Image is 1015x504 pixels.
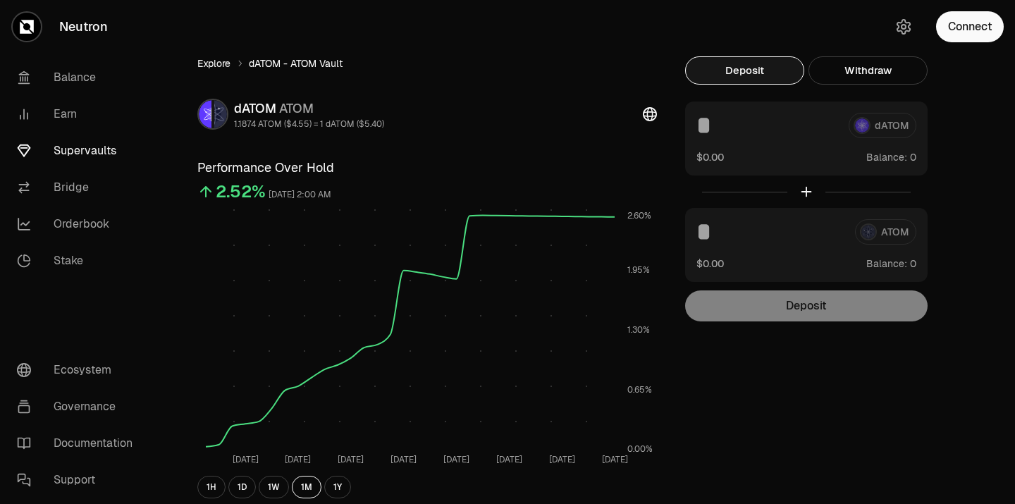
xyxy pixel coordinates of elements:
[6,352,152,388] a: Ecosystem
[602,454,628,465] tspan: [DATE]
[627,210,651,221] tspan: 2.60%
[6,388,152,425] a: Governance
[285,454,311,465] tspan: [DATE]
[808,56,928,85] button: Withdraw
[390,454,417,465] tspan: [DATE]
[627,443,653,455] tspan: 0.00%
[197,56,657,70] nav: breadcrumb
[685,56,804,85] button: Deposit
[6,96,152,133] a: Earn
[6,242,152,279] a: Stake
[234,118,384,130] div: 1.1874 ATOM ($4.55) = 1 dATOM ($5.40)
[292,476,321,498] button: 1M
[866,257,907,271] span: Balance:
[6,462,152,498] a: Support
[197,158,657,178] h3: Performance Over Hold
[228,476,256,498] button: 1D
[696,256,724,271] button: $0.00
[549,454,575,465] tspan: [DATE]
[6,133,152,169] a: Supervaults
[866,150,907,164] span: Balance:
[234,99,384,118] div: dATOM
[214,100,227,128] img: ATOM Logo
[936,11,1004,42] button: Connect
[338,454,364,465] tspan: [DATE]
[233,454,259,465] tspan: [DATE]
[496,454,522,465] tspan: [DATE]
[259,476,289,498] button: 1W
[197,476,226,498] button: 1H
[249,56,343,70] span: dATOM - ATOM Vault
[627,324,650,336] tspan: 1.30%
[443,454,469,465] tspan: [DATE]
[324,476,351,498] button: 1Y
[6,425,152,462] a: Documentation
[199,100,211,128] img: dATOM Logo
[627,384,652,395] tspan: 0.65%
[6,59,152,96] a: Balance
[197,56,230,70] a: Explore
[216,180,266,203] div: 2.52%
[6,169,152,206] a: Bridge
[269,187,331,203] div: [DATE] 2:00 AM
[696,149,724,164] button: $0.00
[279,100,314,116] span: ATOM
[6,206,152,242] a: Orderbook
[627,264,650,276] tspan: 1.95%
